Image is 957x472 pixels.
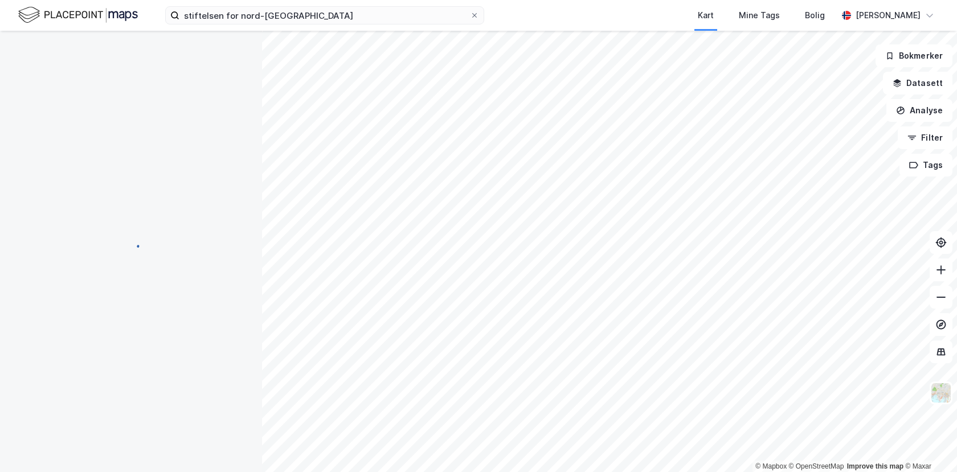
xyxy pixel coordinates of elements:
[179,7,470,24] input: Søk på adresse, matrikkel, gårdeiere, leietakere eller personer
[856,9,921,22] div: [PERSON_NAME]
[876,44,952,67] button: Bokmerker
[18,5,138,25] img: logo.f888ab2527a4732fd821a326f86c7f29.svg
[883,72,952,95] button: Datasett
[930,382,952,404] img: Z
[755,462,787,470] a: Mapbox
[899,154,952,177] button: Tags
[898,126,952,149] button: Filter
[886,99,952,122] button: Analyse
[847,462,903,470] a: Improve this map
[900,417,957,472] div: Kontrollprogram for chat
[739,9,780,22] div: Mine Tags
[698,9,714,22] div: Kart
[900,417,957,472] iframe: Chat Widget
[805,9,825,22] div: Bolig
[122,236,140,254] img: spinner.a6d8c91a73a9ac5275cf975e30b51cfb.svg
[789,462,844,470] a: OpenStreetMap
